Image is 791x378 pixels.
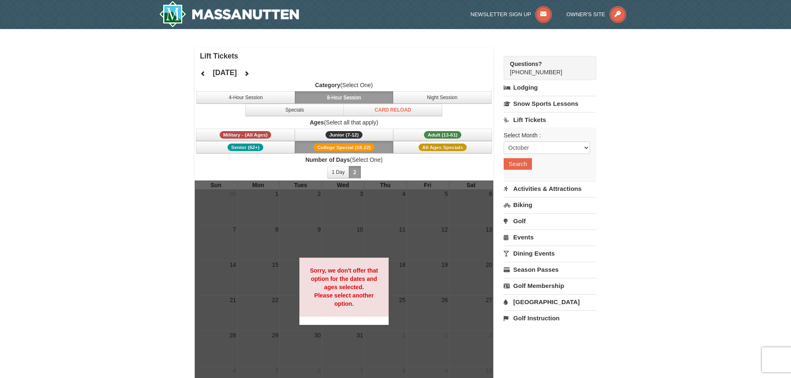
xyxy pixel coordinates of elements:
button: Specials [245,104,344,116]
span: Senior (62+) [228,144,263,151]
a: Dining Events [504,246,596,261]
span: Junior (7-12) [326,131,362,139]
img: Massanutten Resort Logo [159,1,299,27]
button: Card Reload [343,104,442,116]
a: Lodging [504,80,596,95]
button: Senior (62+) [196,141,295,154]
a: Golf [504,213,596,229]
a: Events [504,229,596,245]
button: 1 Day [327,166,349,178]
a: Season Passes [504,262,596,277]
button: 2 [349,166,361,178]
h4: Lift Tickets [200,52,494,60]
a: Owner's Site [566,11,626,17]
a: Biking [504,197,596,212]
strong: Number of Days [305,156,350,163]
strong: Category [315,82,340,88]
a: Golf Membership [504,278,596,293]
strong: Ages [310,119,324,126]
button: 4-Hour Session [196,91,295,104]
span: All Ages Specials [419,144,467,151]
a: Newsletter Sign Up [470,11,552,17]
span: College Special (18-22) [313,144,375,151]
button: All Ages Specials [393,141,492,154]
label: Select Month : [504,131,590,139]
span: Adult (13-61) [424,131,461,139]
a: Golf Instruction [504,310,596,326]
button: Search [504,158,532,170]
a: Snow Sports Lessons [504,96,596,111]
a: [GEOGRAPHIC_DATA] [504,294,596,310]
button: Junior (7-12) [295,129,394,141]
button: Adult (13-61) [393,129,492,141]
label: (Select One) [195,81,494,89]
a: Massanutten Resort [159,1,299,27]
button: College Special (18-22) [295,141,394,154]
h4: [DATE] [213,68,237,77]
a: Activities & Attractions [504,181,596,196]
label: (Select One) [195,156,494,164]
label: (Select all that apply) [195,118,494,127]
span: Newsletter Sign Up [470,11,531,17]
button: Night Session [393,91,492,104]
span: Military - (All Ages) [220,131,272,139]
span: Owner's Site [566,11,605,17]
button: 8-Hour Session [295,91,394,104]
span: [PHONE_NUMBER] [510,60,581,76]
a: Lift Tickets [504,112,596,127]
strong: Questions? [510,61,542,67]
strong: Sorry, we don't offer that option for the dates and ages selected. Please select another option. [310,267,378,307]
button: Military - (All Ages) [196,129,295,141]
